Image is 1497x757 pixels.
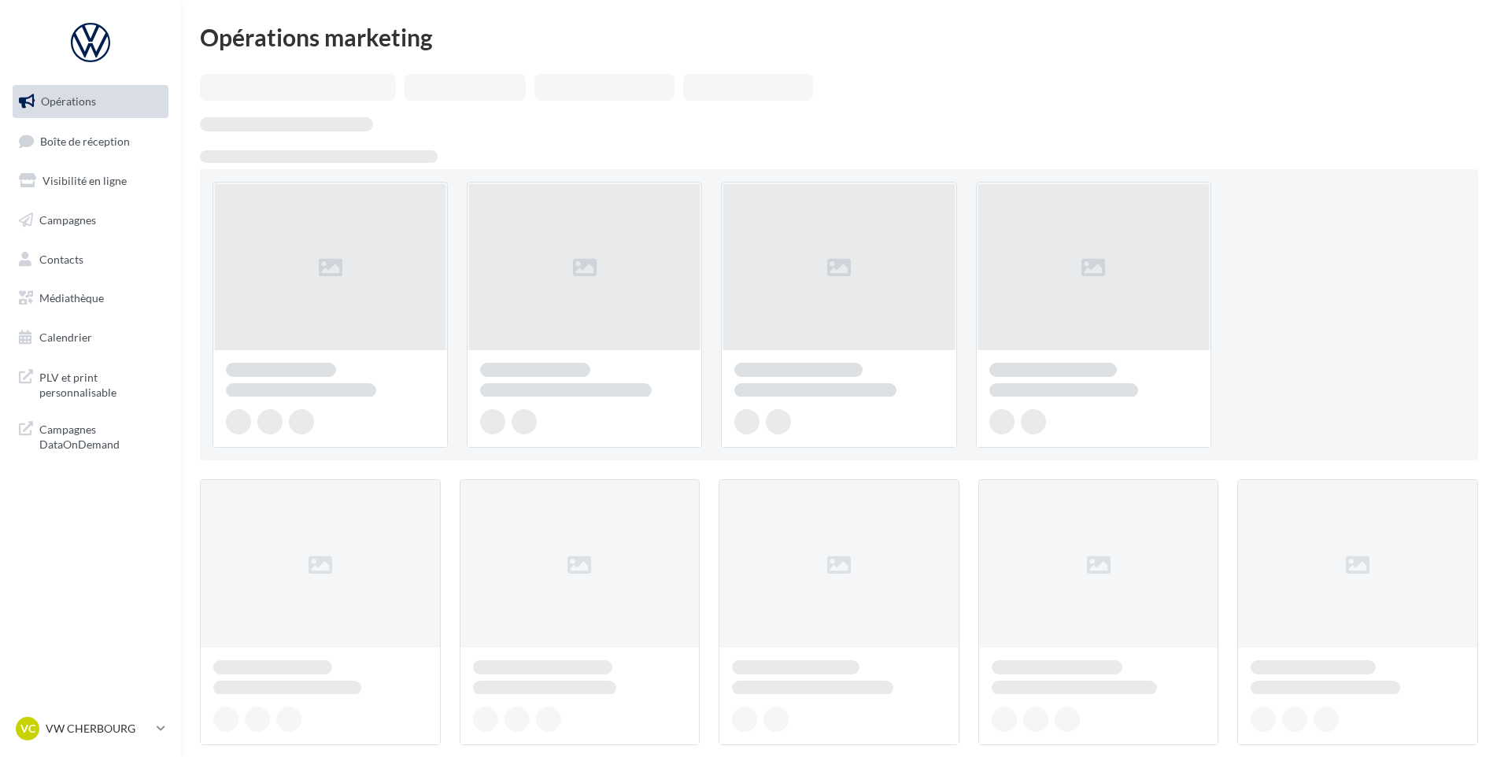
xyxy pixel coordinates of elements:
span: VC [20,721,35,737]
a: Visibilité en ligne [9,164,172,198]
a: Campagnes DataOnDemand [9,412,172,459]
a: Médiathèque [9,282,172,315]
span: Calendrier [39,330,92,344]
a: VC VW CHERBOURG [13,714,168,744]
span: Boîte de réception [40,134,130,147]
a: Contacts [9,243,172,276]
span: Contacts [39,252,83,265]
span: Campagnes DataOnDemand [39,419,162,452]
div: Opérations marketing [200,25,1478,49]
a: Boîte de réception [9,124,172,158]
a: Campagnes [9,204,172,237]
a: PLV et print personnalisable [9,360,172,407]
span: Médiathèque [39,291,104,305]
span: Opérations [41,94,96,108]
p: VW CHERBOURG [46,721,150,737]
a: Calendrier [9,321,172,354]
span: Campagnes [39,213,96,227]
a: Opérations [9,85,172,118]
span: Visibilité en ligne [43,174,127,187]
span: PLV et print personnalisable [39,367,162,401]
